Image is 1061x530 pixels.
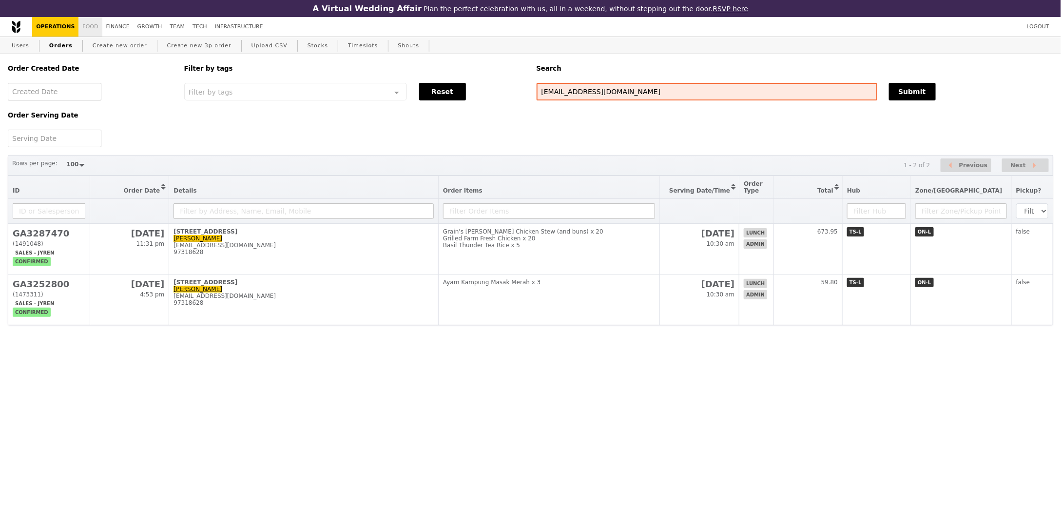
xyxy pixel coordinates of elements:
[664,279,735,289] h2: [DATE]
[174,203,434,219] input: Filter by Address, Name, Email, Mobile
[847,227,864,236] span: TS-L
[163,37,235,55] a: Create new 3p order
[1010,159,1026,171] span: Next
[744,279,767,288] span: lunch
[13,203,85,219] input: ID or Salesperson name
[8,112,173,119] h5: Order Serving Date
[915,227,933,236] span: ON-L
[707,240,734,247] span: 10:30 am
[713,5,749,13] a: RSVP here
[744,180,763,194] span: Order Type
[174,187,196,194] span: Details
[174,235,222,242] a: [PERSON_NAME]
[419,83,466,100] button: Reset
[744,290,767,299] span: admin
[174,242,434,249] div: [EMAIL_ADDRESS][DOMAIN_NAME]
[102,17,134,37] a: Finance
[915,187,1003,194] span: Zone/[GEOGRAPHIC_DATA]
[13,257,51,266] span: confirmed
[32,17,78,37] a: Operations
[1016,279,1030,286] span: false
[847,203,906,219] input: Filter Hub
[8,65,173,72] h5: Order Created Date
[959,159,988,171] span: Previous
[941,158,991,173] button: Previous
[174,279,434,286] div: [STREET_ADDRESS]
[443,279,655,286] div: Ayam Kampung Masak Merah x 3
[889,83,936,100] button: Submit
[189,87,233,96] span: Filter by tags
[13,187,19,194] span: ID
[13,248,57,257] span: Sales - Jyren
[45,37,77,55] a: Orders
[174,249,434,255] div: 97318628
[8,37,33,55] a: Users
[443,187,482,194] span: Order Items
[8,130,101,147] input: Serving Date
[1023,17,1053,37] a: Logout
[313,4,422,13] h3: A Virtual Wedding Affair
[89,37,151,55] a: Create new order
[250,4,811,13] div: Plan the perfect celebration with us, all in a weekend, without stepping out the door.
[847,278,864,287] span: TS-L
[12,20,20,33] img: Grain logo
[184,65,525,72] h5: Filter by tags
[915,203,1007,219] input: Filter Zone/Pickup Point
[248,37,291,55] a: Upload CSV
[174,286,222,293] a: [PERSON_NAME]
[821,279,838,286] span: 59.80
[664,228,735,238] h2: [DATE]
[189,17,211,37] a: Tech
[174,228,434,235] div: [STREET_ADDRESS]
[13,291,85,298] div: (1473311)
[1016,187,1042,194] span: Pickup?
[136,240,165,247] span: 11:31 pm
[174,293,434,299] div: [EMAIL_ADDRESS][DOMAIN_NAME]
[744,228,767,237] span: lunch
[8,83,101,100] input: Created Date
[443,228,655,235] div: Grain's [PERSON_NAME] Chicken Stew (and buns) x 20
[12,158,58,168] label: Rows per page:
[904,162,930,169] div: 1 - 2 of 2
[95,228,165,238] h2: [DATE]
[166,17,189,37] a: Team
[174,299,434,306] div: 97318628
[134,17,166,37] a: Growth
[304,37,332,55] a: Stocks
[443,235,655,242] div: Grilled Farm Fresh Chicken x 20
[95,279,165,289] h2: [DATE]
[78,17,102,37] a: Food
[13,299,57,308] span: Sales - Jyren
[537,83,877,100] input: Search any field
[13,240,85,247] div: (1491048)
[744,239,767,249] span: admin
[13,279,85,289] h2: GA3252800
[1002,158,1049,173] button: Next
[211,17,267,37] a: Infrastructure
[537,65,1054,72] h5: Search
[394,37,424,55] a: Shouts
[847,187,860,194] span: Hub
[443,242,655,249] div: Basil Thunder Tea Rice x 5
[13,308,51,317] span: confirmed
[915,278,933,287] span: ON-L
[1016,228,1030,235] span: false
[443,203,655,219] input: Filter Order Items
[707,291,734,298] span: 10:30 am
[817,228,838,235] span: 673.95
[140,291,164,298] span: 4:53 pm
[13,228,85,238] h2: GA3287470
[344,37,382,55] a: Timeslots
